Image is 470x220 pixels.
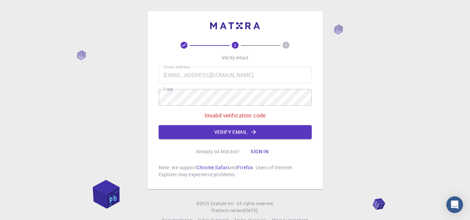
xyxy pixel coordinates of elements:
label: Code [164,86,173,92]
a: [DATE]. [244,207,259,214]
span: Exabyte Inc. [211,201,235,206]
span: [DATE] . [244,207,259,213]
button: Sign in [245,145,274,158]
a: Chrome [197,164,214,171]
text: 2 [234,43,236,48]
p: Invalid verification code [205,111,266,120]
span: © 2025 [196,200,211,207]
button: Verify email [159,125,312,139]
a: Firefox [237,164,253,171]
label: Email address [164,64,190,70]
a: Safari [215,164,229,171]
p: Note: we support , and . Users of Internet Explorer may experience problems. [159,164,312,178]
text: 3 [285,43,287,48]
div: Open Intercom Messenger [446,196,463,213]
p: Already on Mat3ra? [196,148,240,155]
p: Verify email [222,54,248,61]
span: Platform version [211,207,244,214]
a: Exabyte Inc. [211,200,235,207]
span: All rights reserved. [237,200,274,207]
